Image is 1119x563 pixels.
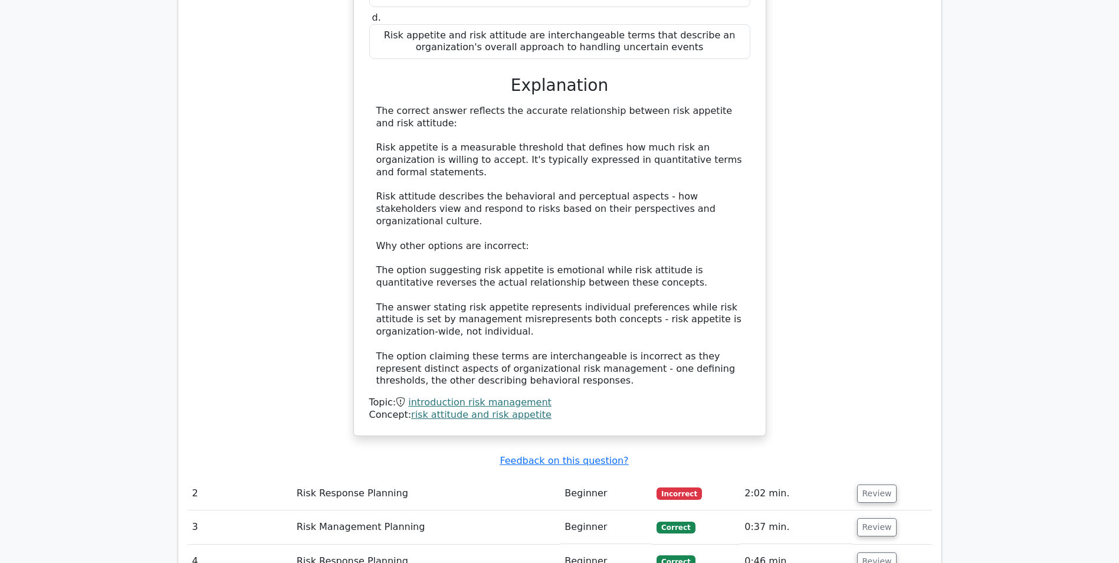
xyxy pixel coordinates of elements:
[376,105,743,387] div: The correct answer reflects the accurate relationship between risk appetite and risk attitude: Ri...
[408,397,552,408] a: introduction risk management
[657,487,702,499] span: Incorrect
[740,510,852,544] td: 0:37 min.
[376,76,743,96] h3: Explanation
[657,522,695,533] span: Correct
[740,477,852,510] td: 2:02 min.
[560,477,652,510] td: Beginner
[411,409,552,420] a: risk attitude and risk appetite
[369,409,750,421] div: Concept:
[857,518,897,536] button: Review
[292,477,560,510] td: Risk Response Planning
[369,24,750,60] div: Risk appetite and risk attitude are interchangeable terms that describe an organization's overall...
[500,455,628,466] a: Feedback on this question?
[369,397,750,409] div: Topic:
[188,510,292,544] td: 3
[292,510,560,544] td: Risk Management Planning
[372,12,381,23] span: d.
[857,485,897,503] button: Review
[188,477,292,510] td: 2
[560,510,652,544] td: Beginner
